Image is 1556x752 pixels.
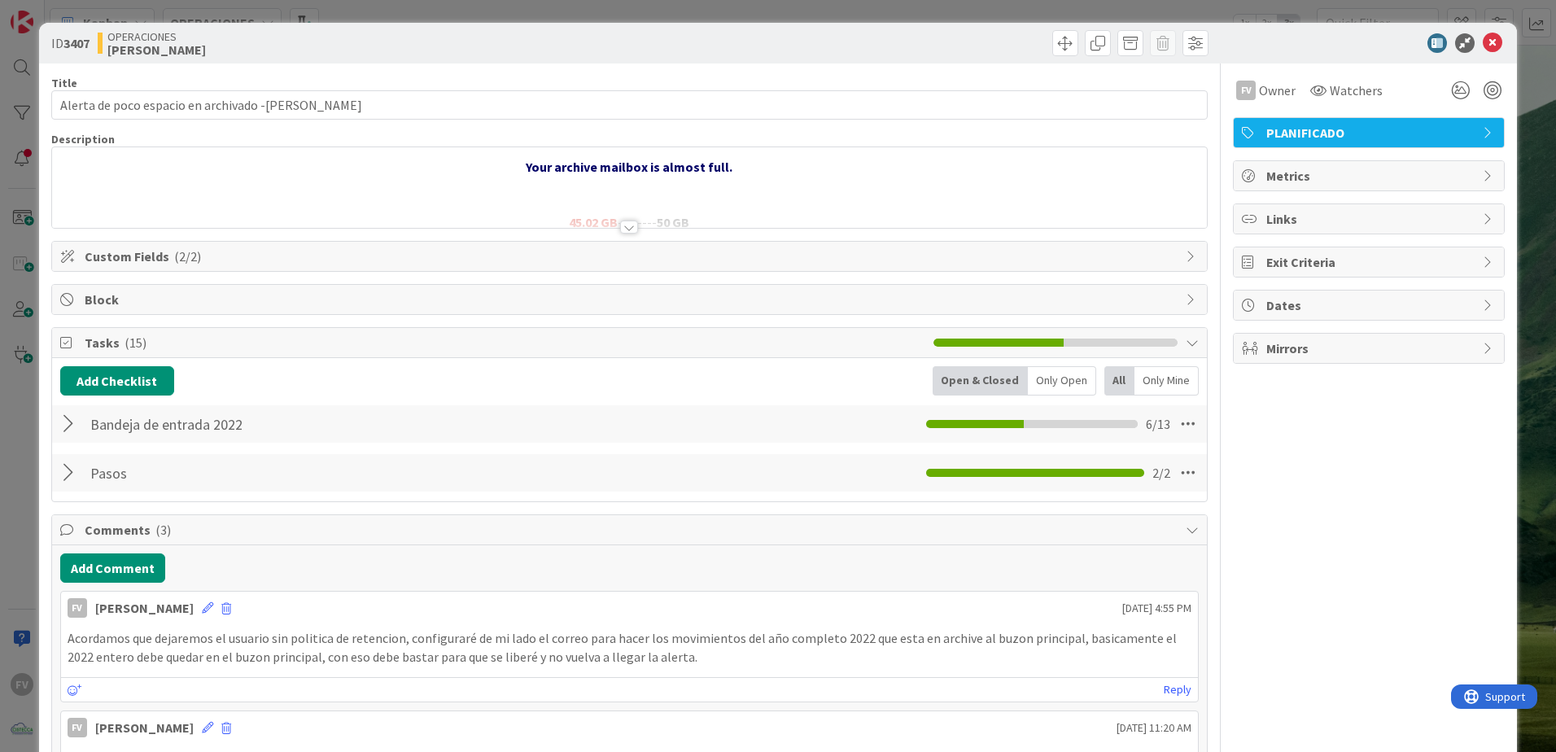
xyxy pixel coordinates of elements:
span: Support [34,2,74,22]
span: 6 / 13 [1146,414,1170,434]
span: ID [51,33,90,53]
span: ( 3 ) [155,522,171,538]
b: 3407 [63,35,90,51]
div: All [1104,366,1134,396]
span: Block [85,290,1178,309]
span: Mirrors [1266,339,1475,358]
strong: Your archive mailbox is almost full. [526,159,732,175]
div: Open & Closed [933,366,1028,396]
span: [DATE] 11:20 AM [1117,719,1191,737]
span: ( 2/2 ) [174,248,201,265]
input: Add Checklist... [85,458,451,487]
div: FV [68,718,87,737]
span: [DATE] 4:55 PM [1122,600,1191,617]
p: Acordamos que dejaremos el usuario sin politica de retencion, configuraré de mi lado el correo pa... [68,629,1191,666]
div: FV [68,598,87,618]
span: Dates [1266,295,1475,315]
input: Add Checklist... [85,409,451,439]
span: Links [1266,209,1475,229]
div: Only Open [1028,366,1096,396]
span: Metrics [1266,166,1475,186]
span: ( 15 ) [125,334,146,351]
span: Exit Criteria [1266,252,1475,272]
span: PLANIFICADO [1266,123,1475,142]
span: Watchers [1330,81,1383,100]
button: Add Comment [60,553,165,583]
button: Add Checklist [60,366,174,396]
span: Custom Fields [85,247,1178,266]
a: Reply [1164,680,1191,700]
div: [PERSON_NAME] [95,598,194,618]
b: [PERSON_NAME] [107,43,206,56]
span: 2 / 2 [1152,463,1170,483]
span: Description [51,132,115,146]
span: Tasks [85,333,925,352]
div: Only Mine [1134,366,1199,396]
input: type card name here... [51,90,1208,120]
span: Owner [1259,81,1296,100]
label: Title [51,76,77,90]
span: OPERACIONES [107,30,206,43]
div: FV [1236,81,1256,100]
div: [PERSON_NAME] [95,718,194,737]
span: Comments [85,520,1178,540]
